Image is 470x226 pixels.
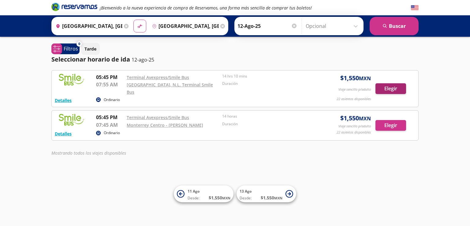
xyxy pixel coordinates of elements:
[338,87,371,92] p: Viaje sencillo p/adulto
[127,115,189,120] a: Terminal Avexpress/Smile Bus
[375,83,406,94] button: Elegir
[337,96,371,102] p: 22 asientos disponibles
[96,114,124,121] p: 05:45 PM
[78,41,80,47] span: 0
[51,43,80,54] button: 0Filtros
[96,73,124,81] p: 05:45 PM
[51,150,126,156] em: Mostrando todos los viajes disponibles
[370,17,419,35] button: Buscar
[222,121,315,127] p: Duración
[51,55,130,64] p: Seleccionar horario de ida
[64,45,78,52] p: Filtros
[55,97,72,104] button: Detalles
[337,130,371,135] p: 22 asientos disponibles
[359,115,371,122] small: MXN
[240,195,252,201] span: Desde:
[96,81,124,88] p: 07:55 AM
[240,189,252,194] span: 13 Ago
[209,194,230,201] span: $ 1,550
[104,97,120,103] p: Ordinario
[222,196,230,200] small: MXN
[261,194,282,201] span: $ 1,550
[55,114,88,126] img: RESERVAMOS
[84,46,96,52] p: Tarde
[340,114,371,123] span: $ 1,550
[104,130,120,136] p: Ordinario
[222,114,315,119] p: 14 horas
[359,75,371,82] small: MXN
[51,2,97,11] i: Brand Logo
[51,2,97,13] a: Brand Logo
[53,18,122,34] input: Buscar Origen
[340,73,371,83] span: $ 1,550
[338,124,371,129] p: Viaje sencillo p/adulto
[375,120,406,131] button: Elegir
[132,56,154,63] p: 12-ago-25
[274,196,282,200] small: MXN
[127,82,213,95] a: [GEOGRAPHIC_DATA], N.L. Terminal Smile Bus
[55,73,88,86] img: RESERVAMOS
[237,18,297,34] input: Elegir Fecha
[127,74,189,80] a: Terminal Avexpress/Smile Bus
[96,121,124,129] p: 07:45 AM
[127,122,203,128] a: Monterrey Centro - [PERSON_NAME]
[188,189,200,194] span: 11 Ago
[150,18,219,34] input: Buscar Destino
[222,81,315,86] p: Duración
[188,195,200,201] span: Desde:
[55,130,72,137] button: Detalles
[306,18,360,34] input: Opcional
[174,186,233,202] button: 11 AgoDesde:$1,550MXN
[411,4,419,12] button: English
[81,43,100,55] button: Tarde
[237,186,296,202] button: 13 AgoDesde:$1,550MXN
[100,5,312,11] em: ¡Bienvenido a la nueva experiencia de compra de Reservamos, una forma más sencilla de comprar tus...
[222,73,315,79] p: 14 hrs 10 mins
